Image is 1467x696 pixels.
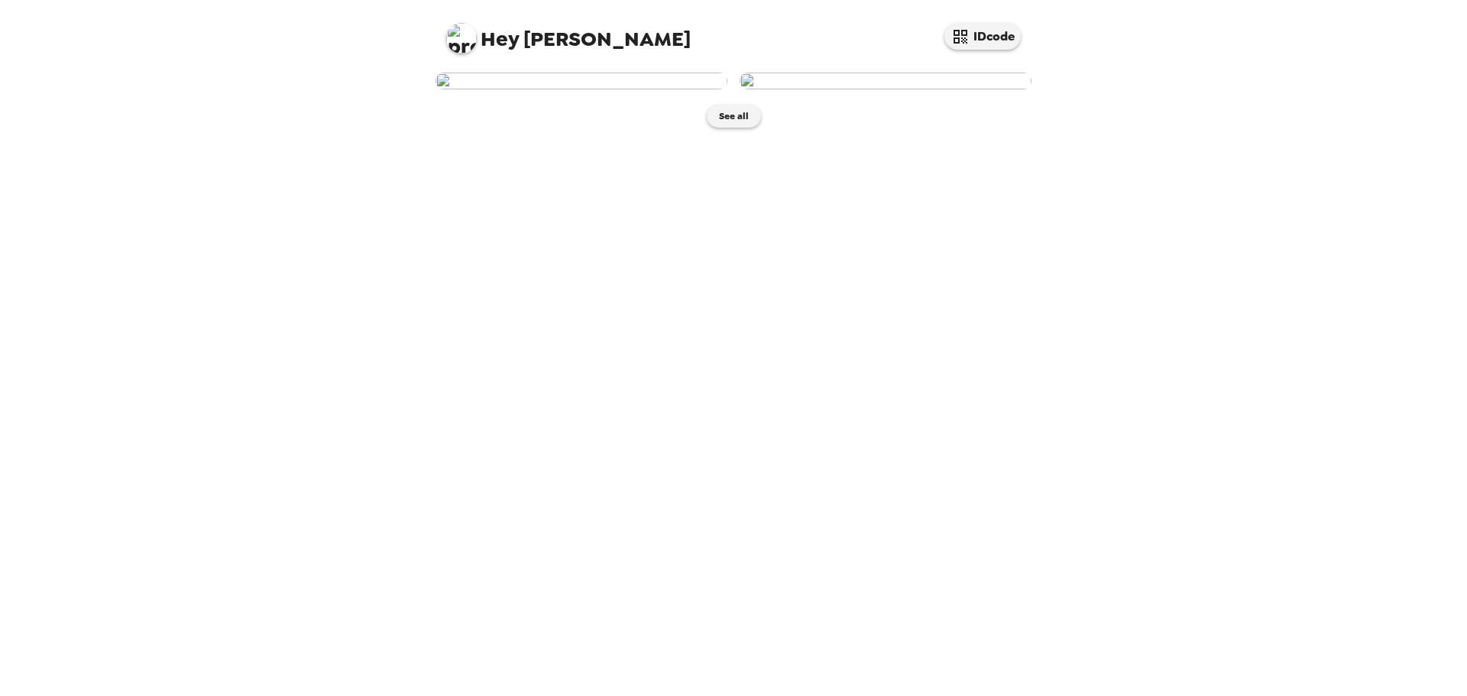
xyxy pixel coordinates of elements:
[740,73,1031,89] img: user-273387
[707,105,761,128] button: See all
[446,23,477,53] img: profile pic
[481,25,519,53] span: Hey
[436,73,727,89] img: user-274546
[446,15,691,50] span: [PERSON_NAME]
[944,23,1021,50] button: IDcode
